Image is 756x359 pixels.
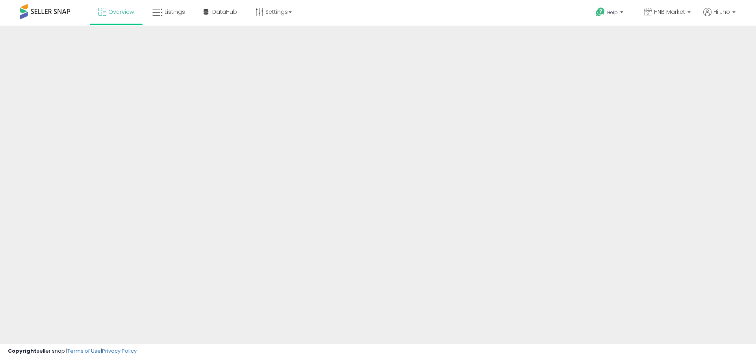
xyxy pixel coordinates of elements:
[165,8,185,16] span: Listings
[108,8,134,16] span: Overview
[595,7,605,17] i: Get Help
[703,8,736,26] a: Hi Jho
[102,347,137,355] a: Privacy Policy
[607,9,618,16] span: Help
[713,8,730,16] span: Hi Jho
[67,347,101,355] a: Terms of Use
[212,8,237,16] span: DataHub
[8,347,37,355] strong: Copyright
[654,8,685,16] span: HNB Market
[589,1,631,26] a: Help
[8,348,137,355] div: seller snap | |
